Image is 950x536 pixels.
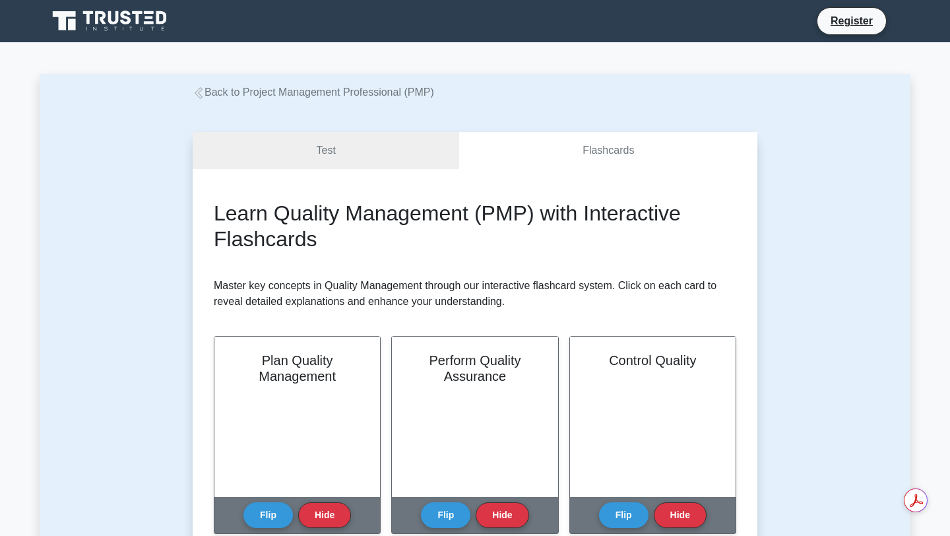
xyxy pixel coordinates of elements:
[230,352,364,384] h2: Plan Quality Management
[599,502,649,528] button: Flip
[421,502,470,528] button: Flip
[408,352,542,384] h2: Perform Quality Assurance
[193,132,459,170] a: Test
[214,201,736,251] h2: Learn Quality Management (PMP) with Interactive Flashcards
[214,278,736,310] p: Master key concepts in Quality Management through our interactive flashcard system. Click on each...
[586,352,720,368] h2: Control Quality
[654,502,707,528] button: Hide
[193,86,434,98] a: Back to Project Management Professional (PMP)
[476,502,528,528] button: Hide
[459,132,757,170] a: Flashcards
[243,502,293,528] button: Flip
[823,13,881,29] a: Register
[298,502,351,528] button: Hide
